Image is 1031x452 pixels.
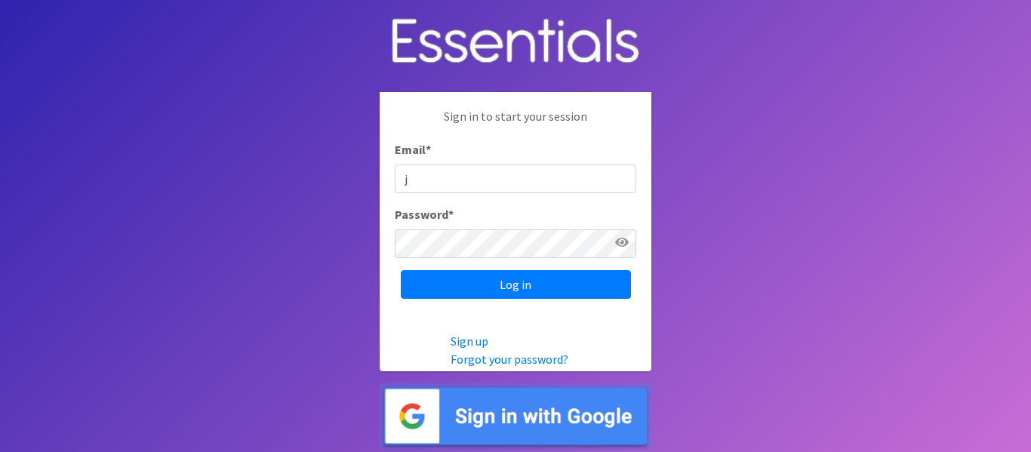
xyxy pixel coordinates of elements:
[426,142,431,157] abbr: required
[451,334,488,349] a: Sign up
[401,270,631,299] input: Log in
[380,3,651,81] img: Human Essentials
[380,383,651,449] img: Sign in with Google
[395,107,636,140] p: Sign in to start your session
[448,207,454,222] abbr: required
[451,352,568,367] a: Forgot your password?
[395,205,454,223] label: Password
[395,140,431,158] label: Email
